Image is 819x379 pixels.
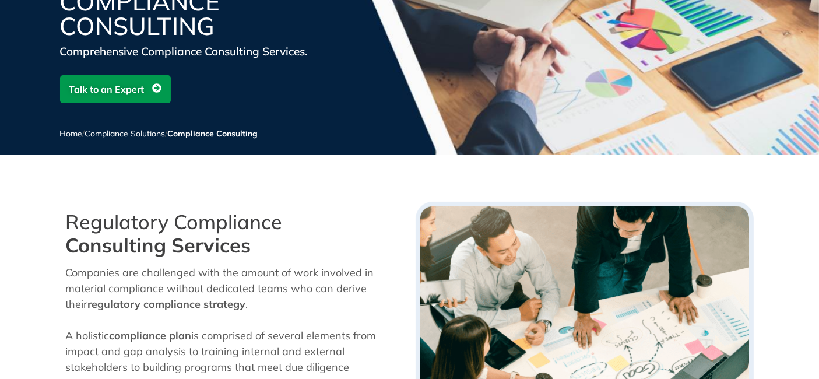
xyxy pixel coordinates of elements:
[60,128,258,139] span: / /
[110,329,192,342] strong: compliance plan
[60,128,83,139] a: Home
[88,297,246,311] strong: regulatory compliance strategy
[66,210,404,257] h2: Regulatory Compliance
[69,78,145,100] span: Talk to an Expert
[85,128,166,139] a: Compliance Solutions
[66,233,251,258] strong: Consulting Services
[168,128,258,139] span: Compliance Consulting
[60,43,340,59] div: Comprehensive Compliance Consulting Services.
[60,75,171,103] a: Talk to an Expert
